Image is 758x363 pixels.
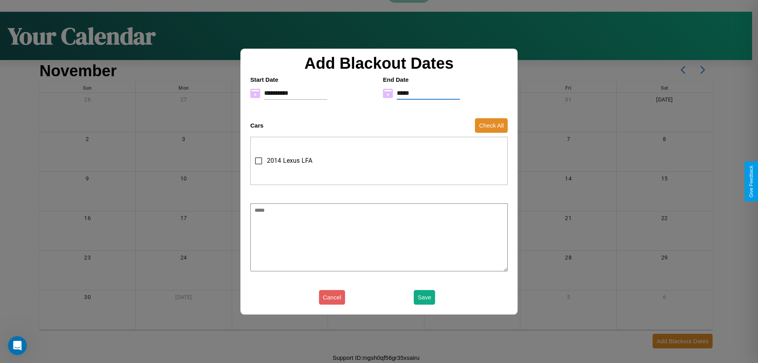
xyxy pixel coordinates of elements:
span: 2014 Lexus LFA [267,156,312,166]
button: Cancel [319,290,345,305]
button: Check All [475,118,508,133]
h4: Cars [250,122,263,129]
div: Give Feedback [749,166,754,197]
h2: Add Blackout Dates [246,55,512,72]
iframe: Intercom live chat [8,336,27,355]
button: Save [414,290,435,305]
h4: Start Date [250,76,375,83]
h4: End Date [383,76,508,83]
